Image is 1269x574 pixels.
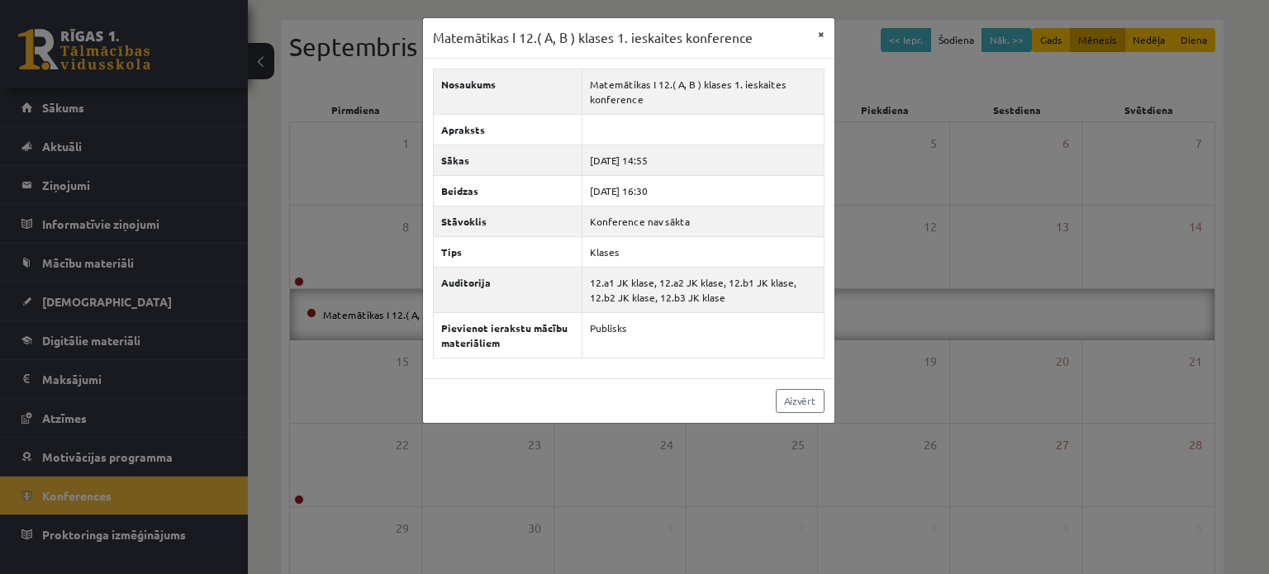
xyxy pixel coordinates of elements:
[433,69,582,114] th: Nosaukums
[582,145,824,175] td: [DATE] 14:55
[582,236,824,267] td: Klases
[433,267,582,312] th: Auditorija
[582,312,824,358] td: Publisks
[582,69,824,114] td: Matemātikas I 12.( A, B ) klases 1. ieskaites konference
[433,28,753,48] h3: Matemātikas I 12.( A, B ) klases 1. ieskaites konference
[582,267,824,312] td: 12.a1 JK klase, 12.a2 JK klase, 12.b1 JK klase, 12.b2 JK klase, 12.b3 JK klase
[582,175,824,206] td: [DATE] 16:30
[433,236,582,267] th: Tips
[433,114,582,145] th: Apraksts
[776,389,825,413] a: Aizvērt
[433,175,582,206] th: Beidzas
[433,145,582,175] th: Sākas
[433,312,582,358] th: Pievienot ierakstu mācību materiāliem
[582,206,824,236] td: Konference nav sākta
[433,206,582,236] th: Stāvoklis
[808,18,834,50] button: ×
